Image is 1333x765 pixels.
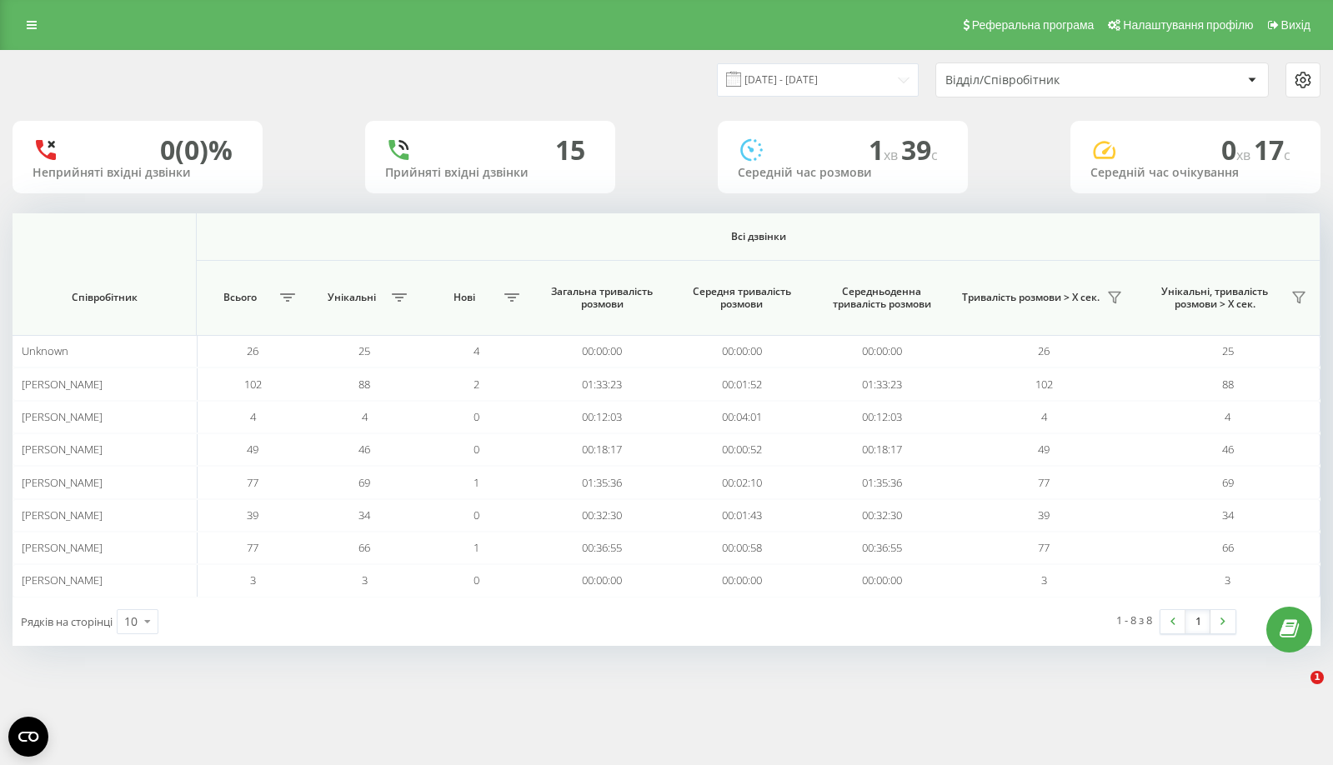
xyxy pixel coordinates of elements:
span: 1 [1310,671,1324,684]
span: Налаштування профілю [1123,18,1253,32]
div: Неприйняті вхідні дзвінки [33,166,243,180]
td: 00:32:30 [812,499,952,532]
span: хв [1236,146,1254,164]
span: Унікальні, тривалість розмови > Х сек. [1145,285,1286,311]
span: 34 [358,507,370,522]
span: 39 [901,132,938,167]
span: хв [884,146,901,164]
span: 0 [474,442,479,457]
span: 25 [358,343,370,358]
td: 00:00:00 [812,564,952,597]
span: Рядків на сторінці [21,614,113,629]
span: 88 [358,377,370,392]
td: 00:00:58 [672,532,812,564]
span: Загальна тривалість розмови [547,285,658,311]
span: 4 [362,409,368,424]
span: 49 [247,442,258,457]
span: 77 [247,475,258,490]
div: Середній час очікування [1090,166,1300,180]
span: 3 [362,572,368,587]
span: 0 [474,507,479,522]
span: Реферальна програма [972,18,1095,32]
div: 10 [124,613,138,630]
span: Всі дзвінки [261,230,1256,243]
span: [PERSON_NAME] [22,442,103,457]
td: 00:12:03 [812,401,952,433]
td: 00:00:00 [672,335,812,367]
td: 00:00:00 [533,335,673,367]
span: c [931,146,938,164]
span: Вихід [1281,18,1310,32]
span: 69 [358,475,370,490]
span: Всього [205,291,275,304]
span: 0 [474,409,479,424]
span: Тривалість розмови > Х сек. [960,291,1101,304]
iframe: Intercom live chat [1276,671,1316,711]
span: 4 [474,343,479,358]
td: 00:18:17 [533,433,673,466]
td: 00:04:01 [672,401,812,433]
td: 01:35:36 [812,466,952,498]
span: 1 [474,540,479,555]
span: 26 [247,343,258,358]
td: 00:18:17 [812,433,952,466]
td: 00:32:30 [533,499,673,532]
span: 17 [1254,132,1290,167]
span: [PERSON_NAME] [22,475,103,490]
td: 00:00:52 [672,433,812,466]
span: Нові [428,291,499,304]
div: Прийняті вхідні дзвінки [385,166,595,180]
td: 00:01:52 [672,367,812,400]
span: c [1284,146,1290,164]
div: 0 (0)% [160,134,233,166]
span: Unknown [22,343,68,358]
span: 46 [358,442,370,457]
td: 00:01:43 [672,499,812,532]
span: 2 [474,377,479,392]
td: 01:33:23 [533,367,673,400]
td: 00:00:00 [533,564,673,597]
span: [PERSON_NAME] [22,409,103,424]
span: 3 [250,572,256,587]
span: 1 [869,132,901,167]
span: Середньоденна тривалість розмови [826,285,937,311]
span: Співробітник [29,291,179,304]
td: 00:00:00 [672,564,812,597]
td: 00:36:55 [812,532,952,564]
span: 39 [247,507,258,522]
span: 66 [358,540,370,555]
div: Відділ/Співробітник [945,73,1145,87]
td: 01:33:23 [812,367,952,400]
span: 1 [474,475,479,490]
span: [PERSON_NAME] [22,572,103,587]
td: 00:00:00 [812,335,952,367]
span: Середня тривалість розмови [687,285,798,311]
span: [PERSON_NAME] [22,507,103,522]
td: 00:02:10 [672,466,812,498]
span: 4 [250,409,256,424]
span: 0 [1221,132,1254,167]
td: 00:36:55 [533,532,673,564]
div: 15 [555,134,585,166]
button: Open CMP widget [8,717,48,757]
td: 01:35:36 [533,466,673,498]
span: [PERSON_NAME] [22,540,103,555]
span: 77 [247,540,258,555]
span: [PERSON_NAME] [22,377,103,392]
span: Унікальні [317,291,387,304]
td: 00:12:03 [533,401,673,433]
div: Середній час розмови [738,166,948,180]
span: 102 [244,377,262,392]
span: 0 [474,572,479,587]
